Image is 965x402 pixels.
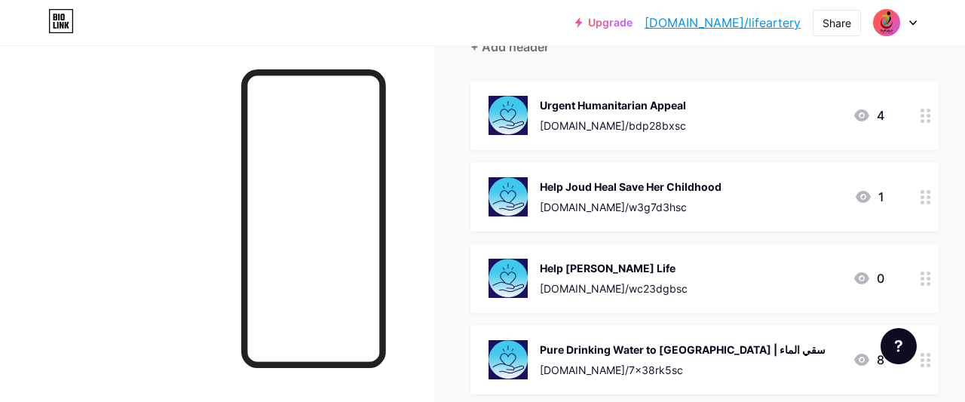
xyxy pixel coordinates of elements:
div: 8 [853,351,884,369]
div: 1 [854,188,884,206]
img: lifeartery [872,8,901,37]
div: 0 [853,269,884,287]
div: [DOMAIN_NAME]/w3g7d3hsc [540,199,721,215]
img: Urgent Humanitarian Appeal [489,96,528,135]
div: [DOMAIN_NAME]/7x38rk5sc [540,362,826,378]
div: [DOMAIN_NAME]/wc23dgbsc [540,281,688,296]
img: Help Joud Heal Save Her Childhood [489,177,528,216]
div: Help [PERSON_NAME] Life [540,260,688,276]
div: + Add header [470,38,549,56]
img: Pure Drinking Water to Gaza | سقي الماء [489,340,528,379]
div: Help Joud Heal Save Her Childhood [540,179,721,195]
a: Upgrade [575,17,633,29]
div: Share [823,15,851,31]
div: [DOMAIN_NAME]/bdp28bxsc [540,118,686,133]
div: Urgent Humanitarian Appeal [540,97,686,113]
a: [DOMAIN_NAME]/lifeartery [645,14,801,32]
div: 4 [853,106,884,124]
img: Help Ahmed Rebuild Life [489,259,528,298]
div: Pure Drinking Water to [GEOGRAPHIC_DATA] | سقي الماء [540,342,826,358]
